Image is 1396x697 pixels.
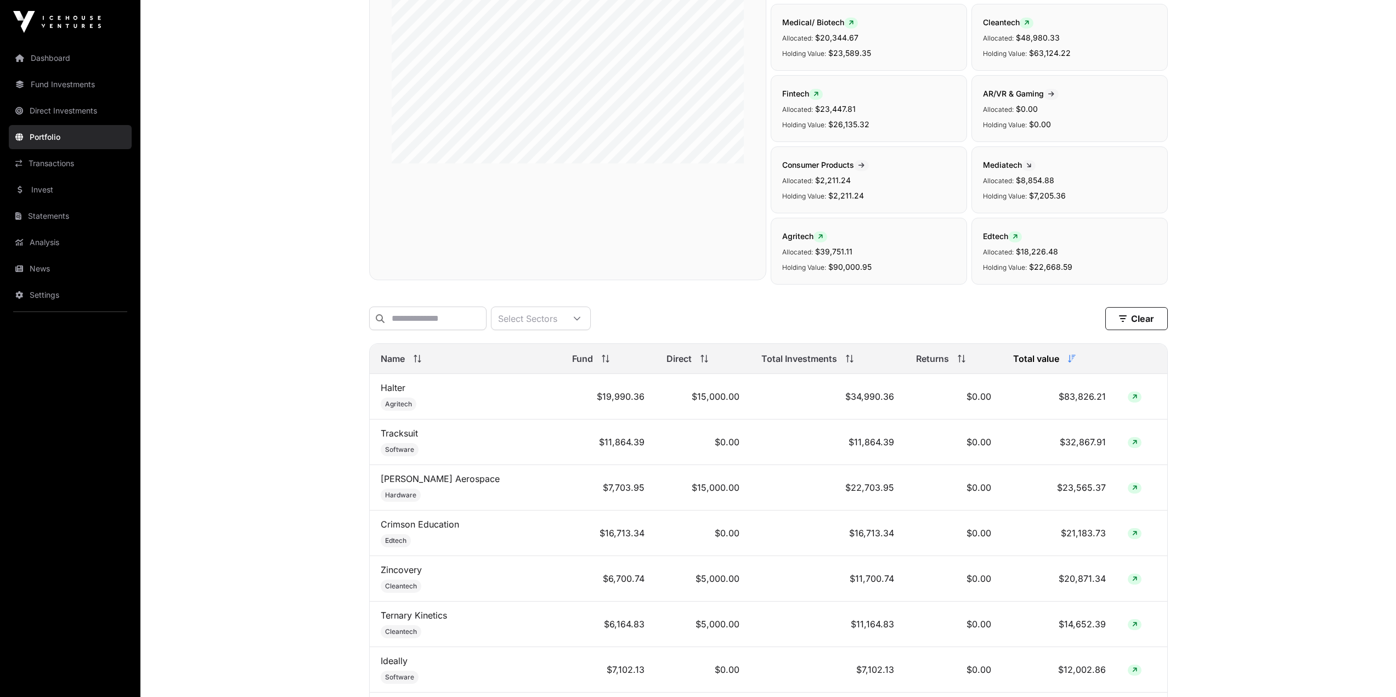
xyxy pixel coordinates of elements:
[385,400,412,409] span: Agritech
[905,374,1002,420] td: $0.00
[828,120,869,129] span: $26,135.32
[815,104,856,114] span: $23,447.81
[750,511,906,556] td: $16,713.34
[916,352,949,365] span: Returns
[561,647,656,693] td: $7,102.13
[381,382,405,393] a: Halter
[983,89,1059,98] span: AR/VR & Gaming
[655,374,750,420] td: $15,000.00
[381,473,500,484] a: [PERSON_NAME] Aerospace
[750,465,906,511] td: $22,703.95
[782,192,826,200] span: Holding Value:
[381,655,408,666] a: Ideally
[9,72,132,97] a: Fund Investments
[782,263,826,271] span: Holding Value:
[561,556,656,602] td: $6,700.74
[983,263,1027,271] span: Holding Value:
[750,602,906,647] td: $11,164.83
[385,673,414,682] span: Software
[905,465,1002,511] td: $0.00
[750,556,906,602] td: $11,700.74
[905,647,1002,693] td: $0.00
[9,204,132,228] a: Statements
[491,307,564,330] div: Select Sectors
[983,34,1014,42] span: Allocated:
[1016,247,1058,256] span: $18,226.48
[761,352,837,365] span: Total Investments
[983,121,1027,129] span: Holding Value:
[905,420,1002,465] td: $0.00
[1029,191,1066,200] span: $7,205.36
[1002,647,1117,693] td: $12,002.86
[1002,465,1117,511] td: $23,565.37
[750,420,906,465] td: $11,864.39
[983,105,1014,114] span: Allocated:
[815,175,851,185] span: $2,211.24
[983,248,1014,256] span: Allocated:
[828,48,871,58] span: $23,589.35
[1105,307,1168,330] button: Clear
[828,191,864,200] span: $2,211.24
[9,125,132,149] a: Portfolio
[1016,104,1038,114] span: $0.00
[782,177,813,185] span: Allocated:
[9,283,132,307] a: Settings
[9,99,132,123] a: Direct Investments
[750,647,906,693] td: $7,102.13
[1002,374,1117,420] td: $83,826.21
[782,105,813,114] span: Allocated:
[815,247,852,256] span: $39,751.11
[1029,48,1071,58] span: $63,124.22
[655,556,750,602] td: $5,000.00
[9,230,132,254] a: Analysis
[655,647,750,693] td: $0.00
[655,602,750,647] td: $5,000.00
[828,262,872,271] span: $90,000.95
[561,465,656,511] td: $7,703.95
[385,536,406,545] span: Edtech
[385,582,417,591] span: Cleantech
[385,491,416,500] span: Hardware
[385,445,414,454] span: Software
[815,33,858,42] span: $20,344.67
[381,352,405,365] span: Name
[561,602,656,647] td: $6,164.83
[1016,33,1060,42] span: $48,980.33
[9,151,132,175] a: Transactions
[1002,511,1117,556] td: $21,183.73
[1029,262,1072,271] span: $22,668.59
[782,231,827,241] span: Agritech
[905,556,1002,602] td: $0.00
[1016,175,1054,185] span: $8,854.88
[782,248,813,256] span: Allocated:
[905,602,1002,647] td: $0.00
[1341,644,1396,697] iframe: Chat Widget
[666,352,692,365] span: Direct
[1029,120,1051,129] span: $0.00
[9,178,132,202] a: Invest
[782,34,813,42] span: Allocated:
[9,46,132,70] a: Dashboard
[381,610,447,621] a: Ternary Kinetics
[561,374,656,420] td: $19,990.36
[1013,352,1059,365] span: Total value
[655,465,750,511] td: $15,000.00
[782,89,823,98] span: Fintech
[782,18,858,27] span: Medical/ Biotech
[385,627,417,636] span: Cleantech
[561,511,656,556] td: $16,713.34
[782,49,826,58] span: Holding Value:
[983,192,1027,200] span: Holding Value:
[750,374,906,420] td: $34,990.36
[1002,420,1117,465] td: $32,867.91
[381,428,418,439] a: Tracksuit
[9,257,132,281] a: News
[983,160,1036,169] span: Mediatech
[572,352,593,365] span: Fund
[782,121,826,129] span: Holding Value:
[983,18,1033,27] span: Cleantech
[381,519,459,530] a: Crimson Education
[655,511,750,556] td: $0.00
[1002,602,1117,647] td: $14,652.39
